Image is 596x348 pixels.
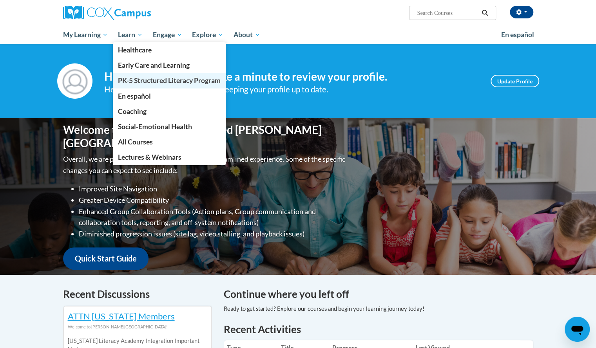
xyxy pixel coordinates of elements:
[63,123,347,150] h1: Welcome to the new and improved [PERSON_NAME][GEOGRAPHIC_DATA]
[491,75,539,87] a: Update Profile
[63,30,108,40] span: My Learning
[113,104,226,119] a: Coaching
[68,323,207,331] div: Welcome to [PERSON_NAME][GEOGRAPHIC_DATA]!
[118,46,152,54] span: Healthcare
[148,26,187,44] a: Engage
[224,287,533,302] h4: Continue where you left off
[113,88,226,104] a: En español
[496,27,539,43] a: En español
[63,6,151,20] img: Cox Campus
[57,63,92,99] img: Profile Image
[118,138,153,146] span: All Courses
[118,153,181,161] span: Lectures & Webinars
[479,8,491,18] button: Search
[416,8,479,18] input: Search Courses
[565,317,590,342] iframe: Button to launch messaging window
[63,287,212,302] h4: Recent Discussions
[118,92,151,100] span: En español
[187,26,228,44] a: Explore
[113,58,226,73] a: Early Care and Learning
[63,247,149,270] a: Quick Start Guide
[510,6,533,18] button: Account Settings
[113,119,226,134] a: Social-Emotional Health
[51,26,545,44] div: Main menu
[118,30,143,40] span: Learn
[113,150,226,165] a: Lectures & Webinars
[63,6,212,20] a: Cox Campus
[224,322,533,336] h1: Recent Activities
[501,31,534,39] span: En español
[118,123,192,131] span: Social-Emotional Health
[118,61,190,69] span: Early Care and Learning
[79,195,347,206] li: Greater Device Compatibility
[58,26,113,44] a: My Learning
[113,42,226,58] a: Healthcare
[79,183,347,195] li: Improved Site Navigation
[118,76,221,85] span: PK-5 Structured Literacy Program
[228,26,265,44] a: About
[118,107,147,115] span: Coaching
[192,30,223,40] span: Explore
[104,70,479,83] h4: Hi [PERSON_NAME]! Take a minute to review your profile.
[113,134,226,150] a: All Courses
[234,30,260,40] span: About
[79,228,347,240] li: Diminished progression issues (site lag, video stalling, and playback issues)
[113,73,226,88] a: PK-5 Structured Literacy Program
[153,30,182,40] span: Engage
[113,26,148,44] a: Learn
[104,83,479,96] div: Help improve your experience by keeping your profile up to date.
[79,206,347,229] li: Enhanced Group Collaboration Tools (Action plans, Group communication and collaboration tools, re...
[68,311,175,321] a: ATTN [US_STATE] Members
[63,153,347,176] p: Overall, we are proud to provide you with a more streamlined experience. Some of the specific cha...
